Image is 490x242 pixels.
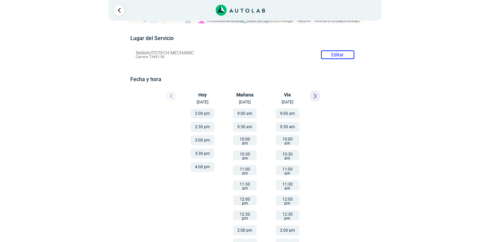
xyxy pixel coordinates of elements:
button: 10:30 am [276,150,299,160]
button: 4:00 pm [191,162,214,172]
a: Link al sitio de autolab [216,7,265,13]
span: Datos del mapa ©2025 Google [247,19,293,23]
h5: Lugar del Servicio [130,35,359,41]
button: 9:30 am [233,122,257,132]
button: 10:30 am [233,150,257,160]
button: 12:30 pm [233,210,257,220]
button: 3:30 pm [191,149,214,159]
button: 12:30 pm [276,210,299,220]
a: Términos (se abre en una nueva pestaña) [297,19,311,23]
button: Combinaciones de teclas [207,19,243,23]
button: 3:00 pm [191,135,214,145]
button: 9:00 am [233,108,257,118]
button: 9:00 am [276,108,299,118]
button: 11:30 am [233,180,257,190]
button: 11:00 am [233,165,257,175]
button: 12:00 pm [276,195,299,205]
button: 10:00 am [276,135,299,145]
button: 2:00 pm [233,225,257,235]
button: 2:30 pm [191,122,214,132]
a: Ir al paso anterior [114,5,124,16]
button: 12:00 pm [233,195,257,205]
button: 2:00 pm [276,225,299,235]
a: Notificar un problema de Maps [315,19,360,23]
h5: Fecha y hora [130,76,359,82]
button: 9:30 am [276,122,299,132]
button: 11:30 am [276,180,299,190]
button: 2:00 pm [191,108,214,118]
button: 11:00 am [276,165,299,175]
button: 10:00 am [233,135,257,145]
